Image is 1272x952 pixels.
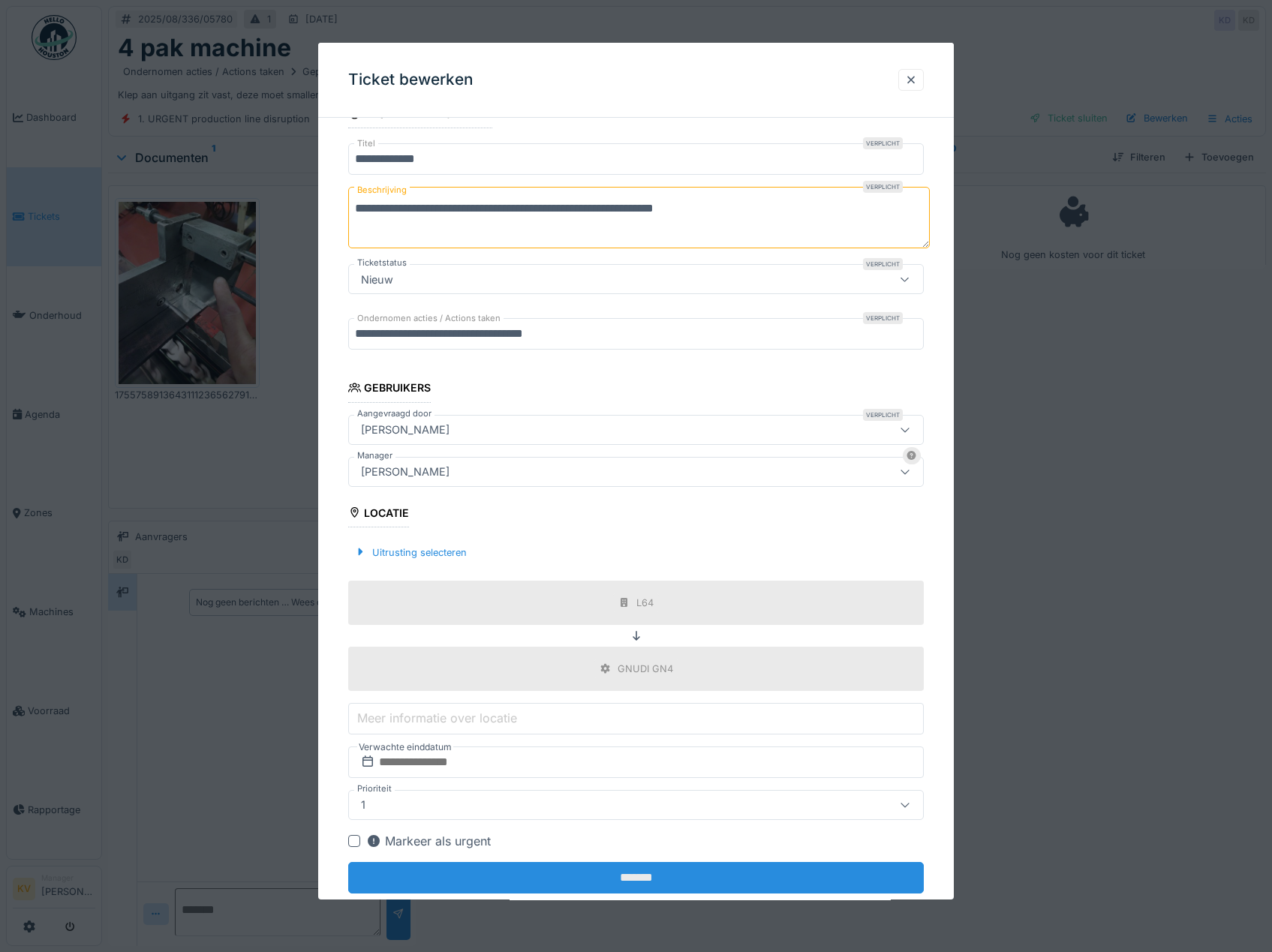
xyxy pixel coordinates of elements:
[354,313,504,326] label: Ondernomen acties / Actions taken
[357,739,453,755] label: Verwachte einddatum
[355,422,456,438] div: [PERSON_NAME]
[863,313,903,325] div: Verplicht
[355,272,399,288] div: Nieuw
[354,257,410,270] label: Ticketstatus
[863,137,903,149] div: Verplicht
[355,464,456,480] div: [PERSON_NAME]
[348,502,410,527] div: Locatie
[348,103,493,128] div: Algemene informatie
[354,709,520,727] label: Meer informatie over locatie
[355,797,371,813] div: 1
[354,449,395,462] label: Manager
[348,542,473,563] div: Uitrusting selecteren
[618,662,673,676] div: GNUDI GN4
[348,71,474,89] h3: Ticket bewerken
[636,596,654,610] div: L64
[354,137,378,150] label: Titel
[863,259,903,271] div: Verplicht
[354,782,395,795] label: Prioriteit
[366,832,491,850] div: Markeer als urgent
[354,181,410,200] label: Beschrijving
[354,407,435,420] label: Aangevraagd door
[863,409,903,421] div: Verplicht
[863,181,903,193] div: Verplicht
[348,377,432,403] div: Gebruikers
